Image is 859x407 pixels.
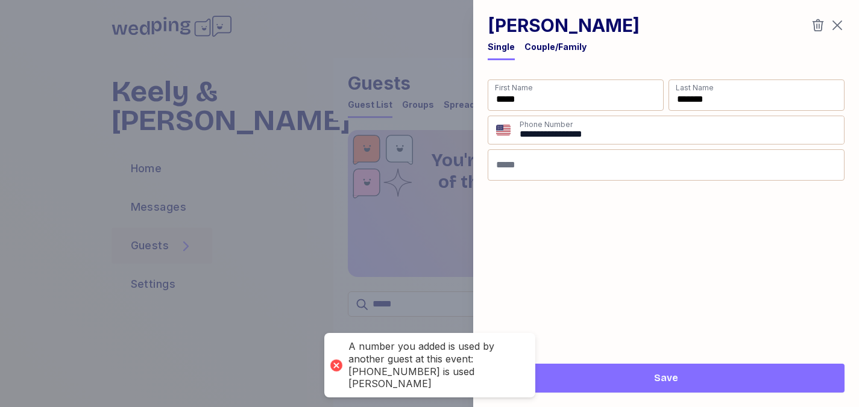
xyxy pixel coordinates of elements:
[488,79,664,111] input: First Name
[654,371,678,385] span: Save
[488,14,640,36] h1: [PERSON_NAME]
[669,79,845,111] input: Last Name
[488,149,845,181] input: Email
[488,364,845,393] button: Save
[524,41,587,53] div: Couple/Family
[488,41,515,53] div: Single
[348,340,523,390] div: A number you added is used by another guest at this event: [PHONE_NUMBER] is used [PERSON_NAME]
